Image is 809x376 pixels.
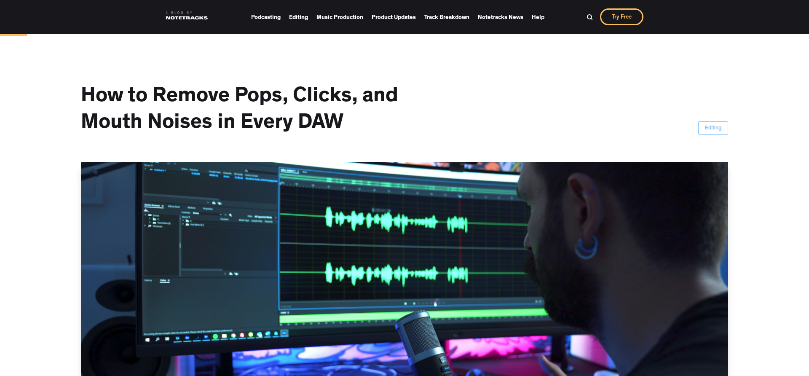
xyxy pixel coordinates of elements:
a: Track Breakdown [424,11,469,23]
a: Podcasting [251,11,281,23]
a: Editing [698,121,728,135]
a: Editing [289,11,308,23]
a: Product Updates [372,11,416,23]
a: Notetracks News [478,11,523,23]
img: Search Bar [587,14,593,20]
a: Try Free [600,8,643,25]
a: Music Production [316,11,363,23]
div: Editing [705,124,721,133]
h1: How to Remove Pops, Clicks, and Mouth Noises in Every DAW [81,84,418,137]
a: Help [532,11,544,23]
